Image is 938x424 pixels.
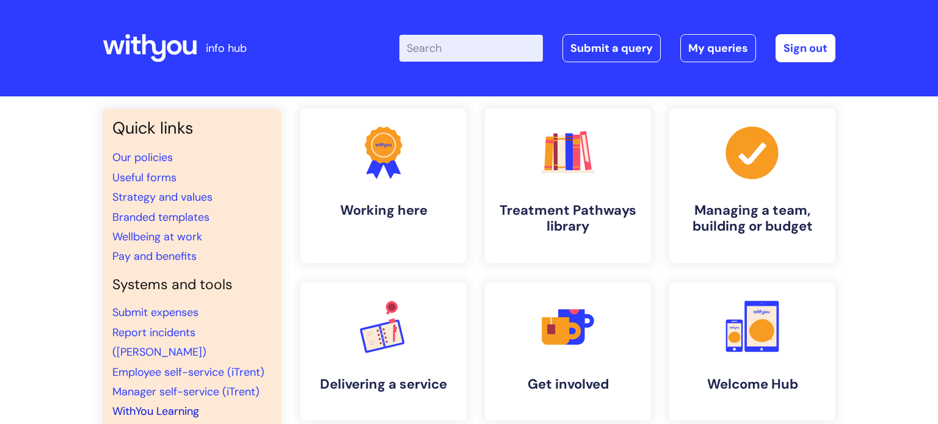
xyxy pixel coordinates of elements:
div: | - [399,34,835,62]
a: Treatment Pathways library [485,109,651,263]
p: info hub [206,38,247,58]
a: Manager self-service (iTrent) [112,384,260,399]
a: Useful forms [112,170,176,185]
a: Working here [300,109,467,263]
a: Welcome Hub [669,282,835,420]
a: Report incidents ([PERSON_NAME]) [112,325,206,359]
a: Delivering a service [300,282,467,420]
h3: Quick links [112,118,271,138]
a: Wellbeing at work [112,229,202,244]
h4: Welcome Hub [679,376,826,392]
input: Search [399,35,543,62]
a: Submit expenses [112,305,198,320]
h4: Managing a team, building or budget [679,203,826,235]
a: Branded templates [112,210,209,225]
a: Pay and benefits [112,249,197,264]
a: Sign out [776,34,835,62]
a: Managing a team, building or budget [669,109,835,263]
a: Submit a query [562,34,661,62]
h4: Get involved [495,376,641,392]
h4: Systems and tools [112,276,271,293]
h4: Delivering a service [310,376,457,392]
a: My queries [680,34,756,62]
a: Get involved [485,282,651,420]
a: Strategy and values [112,190,213,204]
h4: Treatment Pathways library [495,203,641,235]
a: WithYou Learning [112,404,199,419]
h4: Working here [310,203,457,218]
a: Employee self-service (iTrent) [112,365,264,379]
a: Our policies [112,150,173,165]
